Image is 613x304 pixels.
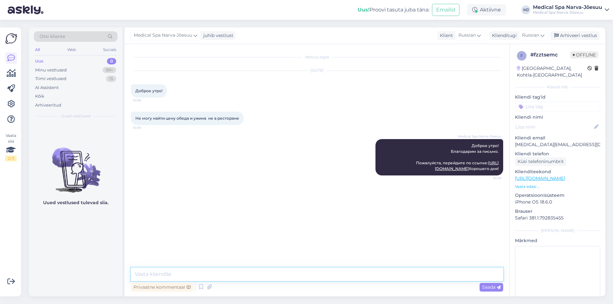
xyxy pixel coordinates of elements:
span: Offline [570,51,598,58]
div: Tiimi vestlused [35,76,66,82]
span: 10:38 [133,98,157,103]
div: Küsi telefoninumbrit [515,157,566,166]
div: Medical Spa Narva-Jõesuu [533,10,602,15]
span: 10:39 [133,125,157,130]
div: 0 [107,58,116,64]
span: Saada [482,284,501,290]
p: Uued vestlused tulevad siia. [43,199,109,206]
p: Operatsioonisüsteem [515,192,600,199]
input: Lisa tag [515,102,600,111]
div: All [34,46,41,54]
div: Klienditugi [489,32,517,39]
span: Доброе утро! [135,88,163,93]
div: 15 [106,76,116,82]
div: Privaatne kommentaar [131,283,193,292]
p: Vaata edasi ... [515,184,600,189]
div: [DATE] [131,68,503,73]
div: [PERSON_NAME] [515,228,600,234]
div: Medical Spa Narva-Jõesuu [533,5,602,10]
div: Klient [437,32,453,39]
div: Kõik [35,93,44,100]
span: Russian [522,32,539,39]
div: AI Assistent [35,85,59,91]
span: Otsi kliente [40,33,65,40]
div: 99+ [102,67,116,73]
span: Medical Spa Narva-Jõesuu [134,32,192,39]
img: Askly Logo [5,33,17,45]
div: juhib vestlust [201,32,233,39]
div: Minu vestlused [35,67,67,73]
p: Märkmed [515,237,600,244]
input: Lisa nimi [515,123,593,130]
span: f [520,53,523,58]
div: Aktiivne [467,4,506,16]
div: MJ [521,5,530,14]
p: Safari 381.1.792835455 [515,215,600,221]
a: Medical Spa Narva-JõesuuMedical Spa Narva-Jõesuu [533,5,609,15]
div: Arhiveeri vestlus [550,31,600,40]
div: Socials [102,46,117,54]
div: Vaata siia [5,133,17,161]
p: Kliendi email [515,135,600,141]
div: Kliendi info [515,84,600,90]
p: Klienditeekond [515,168,600,175]
div: Proovi tasuta juba täna: [358,6,429,14]
span: Medical Spa Narva-Jõesuu [458,134,501,139]
div: Arhiveeritud [35,102,61,108]
p: Kliendi telefon [515,151,600,157]
img: No chats [29,136,123,194]
div: [GEOGRAPHIC_DATA], Kohtla-[GEOGRAPHIC_DATA] [517,65,587,78]
span: Uued vestlused [61,113,91,119]
div: 2 / 3 [5,156,17,161]
div: Web [66,46,77,54]
div: # fzztsemc [530,51,570,59]
p: Kliendi tag'id [515,94,600,100]
p: [MEDICAL_DATA][EMAIL_ADDRESS][DOMAIN_NAME] [515,141,600,148]
p: iPhone OS 18.6.0 [515,199,600,205]
b: Uus! [358,7,370,13]
span: Не могу найти цену обеда и ужина не в ресторане [135,116,239,121]
div: Uus [35,58,43,64]
span: Russian [458,32,476,39]
a: [URL][DOMAIN_NAME] [515,175,565,181]
p: Kliendi nimi [515,114,600,121]
p: Brauser [515,208,600,215]
div: Vestlus algas [131,54,503,60]
span: 10:49 [477,176,501,181]
button: Emailid [432,4,459,16]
